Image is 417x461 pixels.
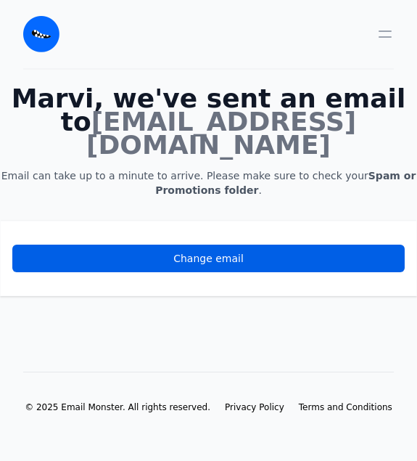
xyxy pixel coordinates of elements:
[23,16,59,52] img: Email Monster
[25,401,210,413] li: © 2025 Email Monster. All rights reserved.
[299,402,392,412] span: Terms and Conditions
[225,401,284,413] a: Privacy Policy
[86,107,356,160] span: [EMAIL_ADDRESS][DOMAIN_NAME]
[12,245,405,272] a: Change email
[225,402,284,412] span: Privacy Policy
[299,401,392,413] a: Terms and Conditions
